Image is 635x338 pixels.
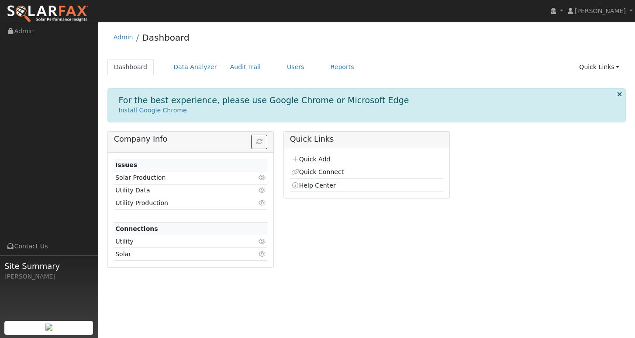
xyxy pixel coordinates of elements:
[573,59,626,75] a: Quick Links
[291,168,344,175] a: Quick Connect
[119,107,187,114] a: Install Google Chrome
[115,225,158,232] strong: Connections
[4,272,93,281] div: [PERSON_NAME]
[114,135,268,144] h5: Company Info
[114,171,243,184] td: Solar Production
[114,248,243,261] td: Solar
[258,238,266,244] i: Click to view
[291,156,330,163] a: Quick Add
[575,7,626,14] span: [PERSON_NAME]
[114,235,243,248] td: Utility
[7,5,89,23] img: SolarFax
[290,135,444,144] h5: Quick Links
[258,174,266,181] i: Click to view
[107,59,154,75] a: Dashboard
[114,197,243,209] td: Utility Production
[142,32,190,43] a: Dashboard
[258,200,266,206] i: Click to view
[4,260,93,272] span: Site Summary
[280,59,311,75] a: Users
[119,95,409,105] h1: For the best experience, please use Google Chrome or Microsoft Edge
[114,34,133,41] a: Admin
[258,187,266,193] i: Click to view
[114,184,243,197] td: Utility Data
[324,59,361,75] a: Reports
[224,59,267,75] a: Audit Trail
[258,251,266,257] i: Click to view
[115,161,137,168] strong: Issues
[167,59,224,75] a: Data Analyzer
[291,182,336,189] a: Help Center
[45,324,52,331] img: retrieve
